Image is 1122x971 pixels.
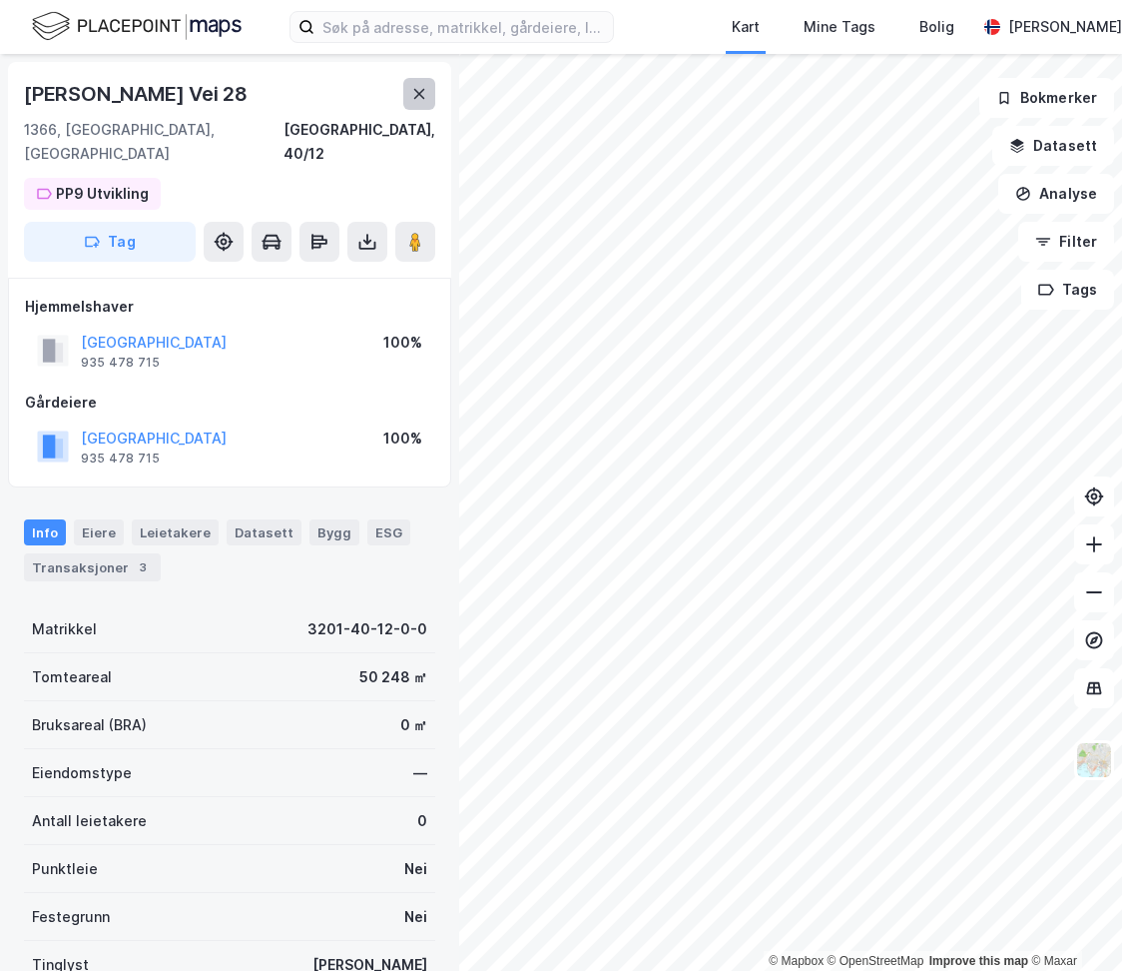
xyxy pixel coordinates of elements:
[919,15,954,39] div: Bolig
[992,126,1114,166] button: Datasett
[32,761,132,785] div: Eiendomstype
[1008,15,1122,39] div: [PERSON_NAME]
[32,905,110,929] div: Festegrunn
[32,665,112,689] div: Tomteareal
[359,665,427,689] div: 50 248 ㎡
[732,15,760,39] div: Kart
[25,391,434,415] div: Gårdeiere
[32,857,98,881] div: Punktleie
[81,355,160,371] div: 935 478 715
[132,519,219,545] div: Leietakere
[74,519,124,545] div: Eiere
[133,557,153,577] div: 3
[383,427,422,451] div: 100%
[1021,270,1114,310] button: Tags
[56,182,149,206] div: PP9 Utvikling
[283,118,435,166] div: [GEOGRAPHIC_DATA], 40/12
[1018,222,1114,262] button: Filter
[417,809,427,833] div: 0
[314,12,613,42] input: Søk på adresse, matrikkel, gårdeiere, leietakere eller personer
[227,519,301,545] div: Datasett
[24,118,283,166] div: 1366, [GEOGRAPHIC_DATA], [GEOGRAPHIC_DATA]
[32,809,147,833] div: Antall leietakere
[979,78,1114,118] button: Bokmerker
[309,519,359,545] div: Bygg
[1075,741,1113,779] img: Z
[25,295,434,319] div: Hjemmelshaver
[367,519,410,545] div: ESG
[769,954,824,968] a: Mapbox
[998,174,1114,214] button: Analyse
[828,954,924,968] a: OpenStreetMap
[929,954,1028,968] a: Improve this map
[24,519,66,545] div: Info
[307,617,427,641] div: 3201-40-12-0-0
[81,451,160,467] div: 935 478 715
[400,713,427,737] div: 0 ㎡
[1022,875,1122,971] iframe: Chat Widget
[24,553,161,581] div: Transaksjoner
[383,331,422,355] div: 100%
[32,617,97,641] div: Matrikkel
[804,15,875,39] div: Mine Tags
[24,222,196,262] button: Tag
[32,9,242,44] img: logo.f888ab2527a4732fd821a326f86c7f29.svg
[32,713,147,737] div: Bruksareal (BRA)
[413,761,427,785] div: —
[24,78,252,110] div: [PERSON_NAME] Vei 28
[404,857,427,881] div: Nei
[404,905,427,929] div: Nei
